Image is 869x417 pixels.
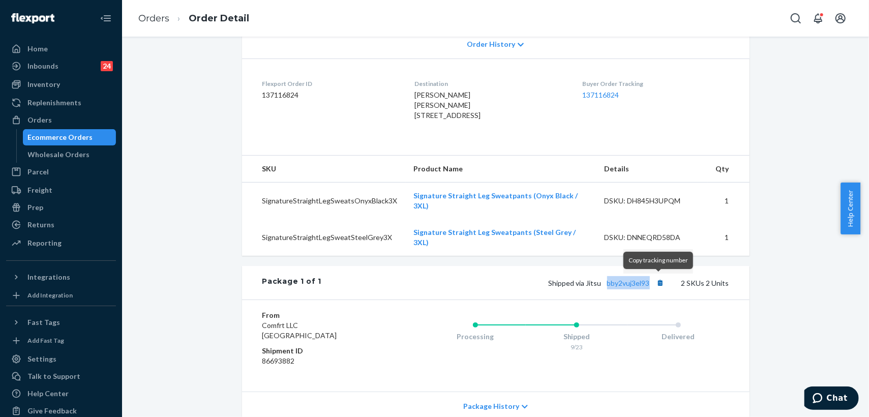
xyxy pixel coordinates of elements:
[6,182,116,198] a: Freight
[786,8,806,28] button: Open Search Box
[262,321,337,340] span: Comfrt LLC [GEOGRAPHIC_DATA]
[27,336,64,345] div: Add Fast Tag
[27,220,54,230] div: Returns
[28,150,90,160] div: Wholesale Orders
[6,112,116,128] a: Orders
[6,199,116,216] a: Prep
[549,279,667,287] span: Shipped via Jitsu
[242,183,406,220] td: SignatureStraightLegSweatsOnyxBlack3X
[27,202,43,213] div: Prep
[604,196,700,206] div: DSKU: DH845H3UPQM
[101,61,113,71] div: 24
[406,156,596,183] th: Product Name
[6,76,116,93] a: Inventory
[27,354,56,364] div: Settings
[11,13,54,23] img: Flexport logo
[654,276,667,289] button: Copy tracking number
[262,310,384,320] dt: From
[28,132,93,142] div: Ecommerce Orders
[242,219,406,256] td: SignatureStraightLegSweatSteelGrey3X
[262,79,398,88] dt: Flexport Order ID
[6,58,116,74] a: Inbounds24
[414,228,576,247] a: Signature Straight Leg Sweatpants (Steel Grey / 3XL)
[6,164,116,180] a: Parcel
[526,343,627,351] div: 9/23
[27,238,62,248] div: Reporting
[841,183,860,234] button: Help Center
[6,351,116,367] a: Settings
[96,8,116,28] button: Close Navigation
[604,232,700,243] div: DSKU: DNNEQRD58DA
[6,289,116,302] a: Add Integration
[6,335,116,347] a: Add Fast Tag
[130,4,257,34] ol: breadcrumbs
[138,13,169,24] a: Orders
[596,156,708,183] th: Details
[467,39,515,49] span: Order History
[6,95,116,111] a: Replenishments
[23,146,116,163] a: Wholesale Orders
[808,8,828,28] button: Open notifications
[27,389,69,399] div: Help Center
[27,44,48,54] div: Home
[582,91,619,99] a: 137116824
[708,219,750,256] td: 1
[27,185,52,195] div: Freight
[27,272,70,282] div: Integrations
[262,356,384,366] dd: 86693882
[262,90,398,100] dd: 137116824
[414,91,481,120] span: [PERSON_NAME] [PERSON_NAME] [STREET_ADDRESS]
[27,317,60,327] div: Fast Tags
[6,314,116,331] button: Fast Tags
[708,183,750,220] td: 1
[6,235,116,251] a: Reporting
[463,401,519,411] span: Package History
[27,61,58,71] div: Inbounds
[425,332,526,342] div: Processing
[189,13,249,24] a: Order Detail
[607,279,650,287] a: bby2vuj3el93
[414,79,566,88] dt: Destination
[23,129,116,145] a: Ecommerce Orders
[6,217,116,233] a: Returns
[27,115,52,125] div: Orders
[321,276,729,289] div: 2 SKUs 2 Units
[582,79,729,88] dt: Buyer Order Tracking
[526,332,627,342] div: Shipped
[6,368,116,384] button: Talk to Support
[262,346,384,356] dt: Shipment ID
[6,269,116,285] button: Integrations
[27,79,60,90] div: Inventory
[27,98,81,108] div: Replenishments
[627,332,729,342] div: Delivered
[242,156,406,183] th: SKU
[830,8,851,28] button: Open account menu
[27,167,49,177] div: Parcel
[6,41,116,57] a: Home
[804,386,859,412] iframe: Opens a widget where you can chat to one of our agents
[414,191,578,210] a: Signature Straight Leg Sweatpants (Onyx Black / 3XL)
[262,276,322,289] div: Package 1 of 1
[6,385,116,402] a: Help Center
[27,291,73,300] div: Add Integration
[628,256,688,264] span: Copy tracking number
[708,156,750,183] th: Qty
[27,406,77,416] div: Give Feedback
[27,371,80,381] div: Talk to Support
